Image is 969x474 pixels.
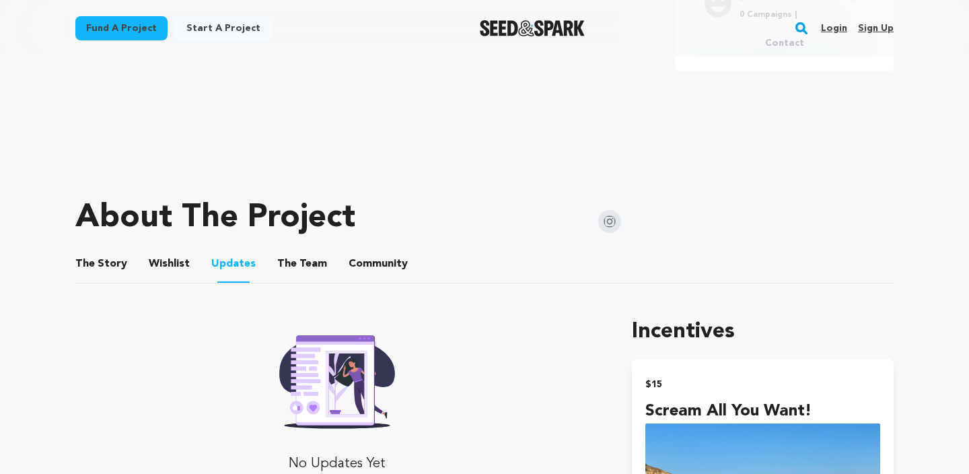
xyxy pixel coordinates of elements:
span: Updates [211,256,256,272]
h1: Incentives [632,316,894,348]
img: Seed&Spark Rafiki Image [268,327,406,429]
a: Start a project [176,16,271,40]
span: Community [349,256,408,272]
a: Sign up [858,18,894,39]
span: Team [277,256,327,272]
span: Wishlist [149,256,190,272]
h4: Scream All You Want! [645,399,880,424]
a: Login [821,18,847,39]
img: Seed&Spark Logo Dark Mode [480,20,585,36]
a: Fund a project [75,16,168,40]
span: Story [75,256,127,272]
h2: $15 [645,375,880,394]
span: The [277,256,297,272]
span: The [75,256,95,272]
img: Seed&Spark Instagram Icon [598,210,621,233]
h1: About The Project [75,202,355,234]
a: Seed&Spark Homepage [480,20,585,36]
